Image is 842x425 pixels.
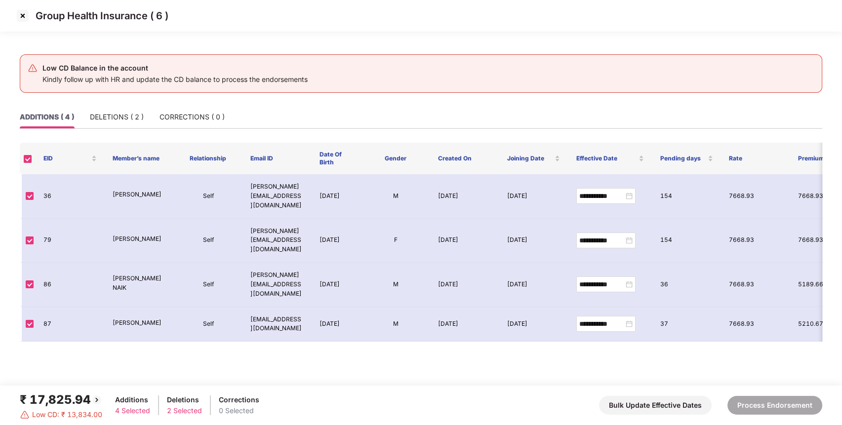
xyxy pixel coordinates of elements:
th: Effective Date [568,143,652,174]
td: [DATE] [430,263,499,307]
td: [DATE] [499,263,568,307]
th: Member’s name [105,143,174,174]
td: [PERSON_NAME][EMAIL_ADDRESS][DOMAIN_NAME] [242,174,312,219]
div: DELETIONS ( 2 ) [90,112,144,122]
p: Group Health Insurance ( 6 ) [36,10,168,22]
img: svg+xml;base64,PHN2ZyBpZD0iQmFjay0yMHgyMCIgeG1sbnM9Imh0dHA6Ly93d3cudzMub3JnLzIwMDAvc3ZnIiB3aWR0aD... [91,394,103,406]
div: ₹ 17,825.94 [20,390,103,409]
td: 154 [652,219,722,263]
td: 79 [36,219,105,263]
td: 154 [652,174,722,219]
div: Low CD Balance in the account [42,62,308,74]
span: EID [43,155,89,162]
button: Bulk Update Effective Dates [599,396,712,415]
div: Corrections [219,394,259,405]
td: [DATE] [312,263,361,307]
th: Pending days [652,143,721,174]
div: 4 Selected [115,405,150,416]
td: [DATE] [312,219,361,263]
img: svg+xml;base64,PHN2ZyBpZD0iQ3Jvc3MtMzJ4MzIiIHhtbG5zPSJodHRwOi8vd3d3LnczLm9yZy8yMDAwL3N2ZyIgd2lkdG... [15,8,31,24]
td: [PERSON_NAME][EMAIL_ADDRESS][DOMAIN_NAME] [242,219,312,263]
td: [PERSON_NAME][EMAIL_ADDRESS][DOMAIN_NAME] [242,263,312,307]
td: [EMAIL_ADDRESS][DOMAIN_NAME] [242,307,312,342]
th: EID [36,143,105,174]
p: [PERSON_NAME] [113,190,166,199]
td: 36 [652,263,722,307]
td: 7668.93 [721,219,790,263]
td: [DATE] [499,307,568,342]
div: Additions [115,394,150,405]
div: Kindly follow up with HR and update the CD balance to process the endorsements [42,74,308,85]
td: M [361,263,430,307]
p: [PERSON_NAME] [113,318,166,328]
td: M [361,307,430,342]
button: Process Endorsement [727,396,822,415]
td: [DATE] [499,174,568,219]
span: Low CD: ₹ 13,834.00 [32,409,102,420]
td: 7668.93 [721,307,790,342]
th: Email ID [242,143,312,174]
th: Rate [721,143,790,174]
td: 86 [36,263,105,307]
td: 87 [36,307,105,342]
td: [DATE] [312,307,361,342]
th: Created On [430,143,499,174]
span: Joining Date [507,155,553,162]
td: 7668.93 [721,174,790,219]
td: Self [174,263,243,307]
td: [DATE] [430,219,499,263]
div: ADDITIONS ( 4 ) [20,112,74,122]
td: 36 [36,174,105,219]
img: svg+xml;base64,PHN2ZyB4bWxucz0iaHR0cDovL3d3dy53My5vcmcvMjAwMC9zdmciIHdpZHRoPSIyNCIgaGVpZ2h0PSIyNC... [28,63,38,73]
td: Self [174,219,243,263]
th: Gender [361,143,430,174]
td: M [361,174,430,219]
td: [DATE] [430,174,499,219]
td: [DATE] [312,174,361,219]
td: Self [174,174,243,219]
th: Relationship [174,143,243,174]
p: [PERSON_NAME] NAIK [113,274,166,293]
span: Pending days [660,155,706,162]
div: 0 Selected [219,405,259,416]
td: [DATE] [499,219,568,263]
div: Deletions [167,394,202,405]
td: [DATE] [430,307,499,342]
div: CORRECTIONS ( 0 ) [160,112,225,122]
td: 7668.93 [721,263,790,307]
td: 37 [652,307,722,342]
div: 2 Selected [167,405,202,416]
td: F [361,219,430,263]
th: Joining Date [499,143,568,174]
th: Date Of Birth [312,143,361,174]
img: svg+xml;base64,PHN2ZyBpZD0iRGFuZ2VyLTMyeDMyIiB4bWxucz0iaHR0cDovL3d3dy53My5vcmcvMjAwMC9zdmciIHdpZH... [20,410,30,420]
span: Effective Date [576,155,637,162]
td: Self [174,307,243,342]
p: [PERSON_NAME] [113,234,166,244]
